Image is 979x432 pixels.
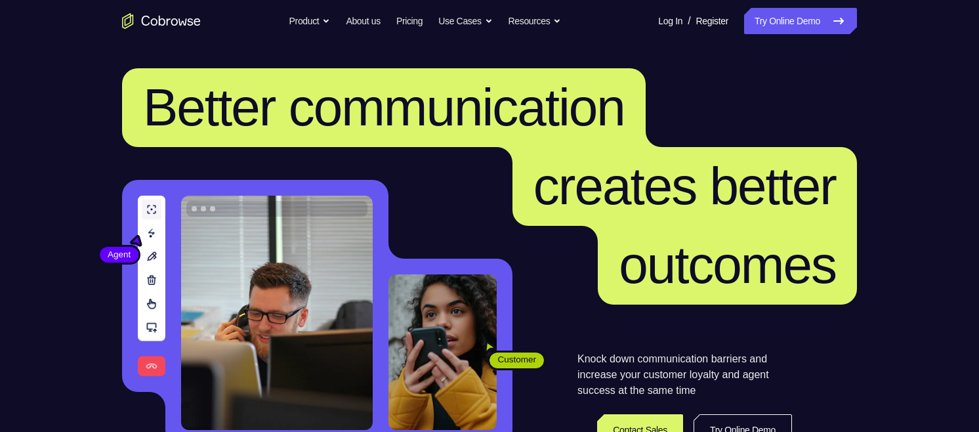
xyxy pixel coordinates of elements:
button: Use Cases [438,8,492,34]
p: Knock down communication barriers and increase your customer loyalty and agent success at the sam... [577,351,792,399]
span: outcomes [619,236,836,294]
img: A customer holding their phone [388,274,497,430]
button: Resources [509,8,562,34]
img: A customer support agent talking on the phone [181,196,373,430]
a: Pricing [396,8,423,34]
a: Go to the home page [122,13,201,29]
a: Try Online Demo [744,8,857,34]
a: Register [696,8,728,34]
span: creates better [533,157,836,215]
span: / [688,13,690,29]
a: Log In [658,8,682,34]
a: About us [346,8,380,34]
span: Better communication [143,78,625,137]
button: Product [289,8,331,34]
